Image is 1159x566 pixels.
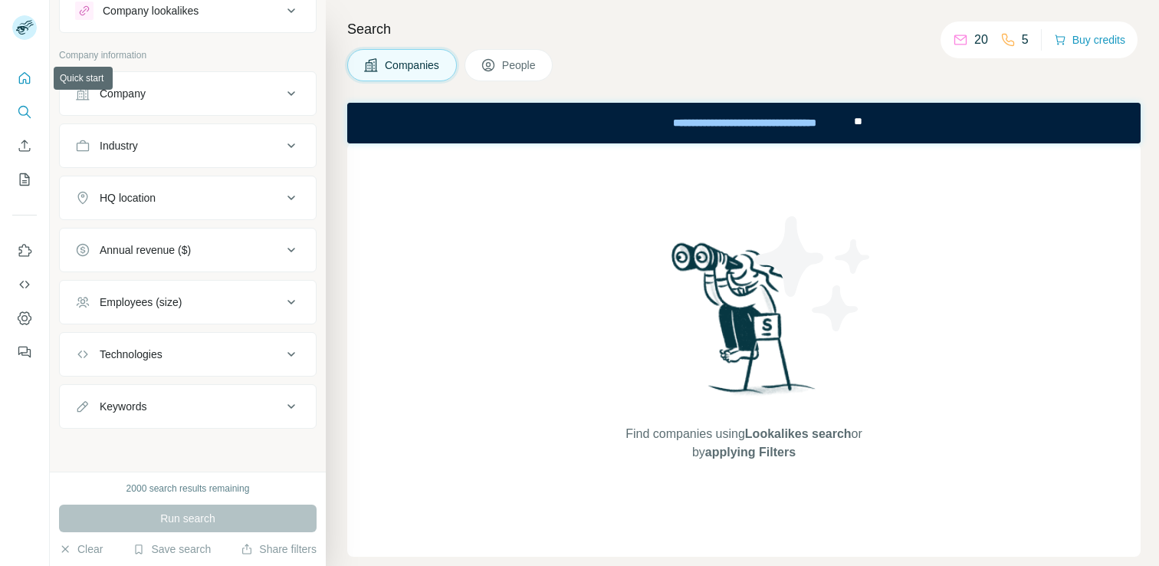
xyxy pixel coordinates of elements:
button: Enrich CSV [12,132,37,160]
span: applying Filters [705,446,796,459]
div: 2000 search results remaining [126,482,250,495]
button: Feedback [12,338,37,366]
button: Company [60,75,316,112]
button: Annual revenue ($) [60,232,316,268]
button: Share filters [241,541,317,557]
div: Keywords [100,399,146,414]
div: Industry [100,138,138,153]
button: Use Surfe API [12,271,37,298]
img: Surfe Illustration - Stars [744,205,882,343]
button: Technologies [60,336,316,373]
button: Save search [133,541,211,557]
iframe: Banner [347,103,1141,143]
p: Company information [59,48,317,62]
img: Surfe Illustration - Woman searching with binoculars [665,239,824,410]
button: Buy credits [1054,29,1125,51]
span: Companies [385,58,441,73]
button: HQ location [60,179,316,216]
button: Employees (size) [60,284,316,321]
h4: Search [347,18,1141,40]
button: Quick start [12,64,37,92]
span: Lookalikes search [745,427,852,440]
p: 20 [974,31,988,49]
p: 5 [1022,31,1029,49]
div: HQ location [100,190,156,206]
span: People [502,58,537,73]
div: Annual revenue ($) [100,242,191,258]
span: Find companies using or by [621,425,866,462]
button: Industry [60,127,316,164]
button: Clear [59,541,103,557]
div: Company [100,86,146,101]
button: Use Surfe on LinkedIn [12,237,37,265]
div: Company lookalikes [103,3,199,18]
button: Search [12,98,37,126]
button: Dashboard [12,304,37,332]
div: Technologies [100,347,163,362]
div: Employees (size) [100,295,182,310]
button: Keywords [60,388,316,425]
button: My lists [12,166,37,193]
